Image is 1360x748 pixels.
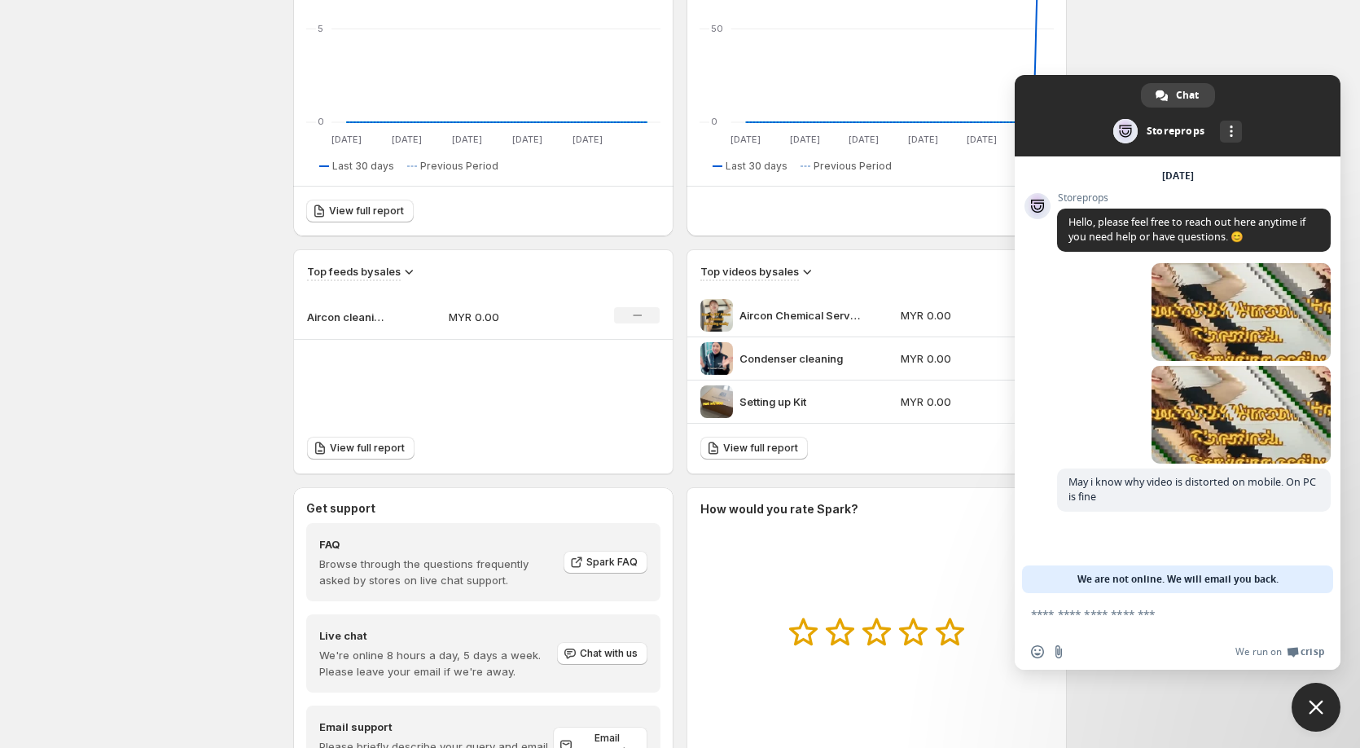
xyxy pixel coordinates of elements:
[1057,192,1331,204] span: Storeprops
[420,160,498,173] span: Previous Period
[319,556,552,588] p: Browse through the questions frequently asked by stores on live chat support.
[306,500,375,517] h3: Get support
[332,160,394,173] span: Last 30 days
[901,394,997,410] p: MYR 0.00
[564,551,647,574] a: Spark FAQ
[700,342,733,375] img: Condenser cleaning
[790,134,820,145] text: [DATE]
[306,200,414,222] a: View full report
[330,442,405,455] span: View full report
[1176,83,1199,108] span: Chat
[1052,645,1065,658] span: Send a file
[1031,607,1288,622] textarea: Compose your message...
[711,116,717,127] text: 0
[331,134,362,145] text: [DATE]
[901,350,997,367] p: MYR 0.00
[307,309,388,325] p: Aircon cleaning kit set
[452,134,482,145] text: [DATE]
[700,501,858,517] h3: How would you rate Spark?
[1220,121,1242,143] div: More channels
[700,437,808,460] a: View full report
[723,442,798,455] span: View full report
[1068,475,1316,504] span: May i know why video is distorted on mobile. On PC is fine
[557,642,647,665] button: Chat with us
[1141,83,1215,108] div: Chat
[700,299,733,332] img: Aircon Chemical Servicing
[1292,683,1340,732] div: Close chat
[700,385,733,418] img: Setting up Kit
[700,263,799,279] h3: Top videos by sales
[580,647,638,660] span: Chat with us
[1162,171,1194,181] div: [DATE]
[319,647,555,680] p: We're online 8 hours a day, 5 days a week. Please leave your email if we're away.
[849,134,879,145] text: [DATE]
[1031,645,1044,658] span: Insert an emoji
[392,134,422,145] text: [DATE]
[730,134,761,145] text: [DATE]
[318,116,324,127] text: 0
[1068,215,1305,244] span: Hello, please feel free to reach out here anytime if you need help or have questions. 😊
[739,394,862,410] p: Setting up Kit
[1235,645,1282,658] span: We run on
[318,23,323,34] text: 5
[711,23,723,34] text: 50
[1235,645,1324,658] a: We run onCrisp
[307,263,401,279] h3: Top feeds by sales
[449,309,564,325] p: MYR 0.00
[319,536,552,552] h4: FAQ
[307,437,415,460] a: View full report
[1301,645,1324,658] span: Crisp
[319,719,553,735] h4: Email support
[573,134,603,145] text: [DATE]
[739,350,862,367] p: Condenser cleaning
[967,134,997,145] text: [DATE]
[512,134,542,145] text: [DATE]
[319,627,555,644] h4: Live chat
[329,205,404,218] span: View full report
[901,307,997,323] p: MYR 0.00
[739,307,862,323] p: Aircon Chemical Servicing
[1077,565,1279,593] span: We are not online. We will email you back.
[814,160,892,173] span: Previous Period
[726,160,787,173] span: Last 30 days
[586,556,638,569] span: Spark FAQ
[908,134,938,145] text: [DATE]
